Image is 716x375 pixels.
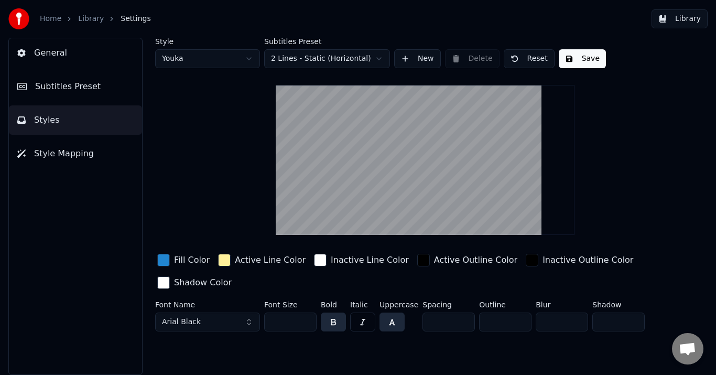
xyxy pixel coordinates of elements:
nav: breadcrumb [40,14,151,24]
span: Arial Black [162,317,201,327]
label: Outline [479,301,531,308]
div: Active Outline Color [434,254,517,266]
img: youka [8,8,29,29]
div: Shadow Color [174,276,232,289]
button: General [9,38,142,68]
span: Styles [34,114,60,126]
span: Style Mapping [34,147,94,160]
button: Inactive Line Color [312,252,411,269]
button: Active Line Color [216,252,308,269]
button: New [394,49,441,68]
label: Style [155,38,260,45]
div: Inactive Outline Color [543,254,633,266]
button: Reset [504,49,555,68]
div: Active Line Color [235,254,306,266]
button: Library [652,9,708,28]
label: Font Size [264,301,317,308]
button: Inactive Outline Color [524,252,635,269]
label: Italic [350,301,375,308]
div: Fill Color [174,254,210,266]
label: Shadow [592,301,645,308]
span: Settings [121,14,150,24]
button: Style Mapping [9,139,142,168]
button: Fill Color [155,252,212,269]
button: Styles [9,105,142,135]
label: Uppercase [379,301,418,308]
span: General [34,47,67,59]
label: Spacing [422,301,475,308]
label: Subtitles Preset [264,38,390,45]
a: Library [78,14,104,24]
label: Bold [321,301,346,308]
a: Home [40,14,61,24]
button: Shadow Color [155,274,234,291]
div: Open chat [672,333,703,365]
button: Save [559,49,606,68]
div: Inactive Line Color [331,254,409,266]
label: Blur [536,301,588,308]
span: Subtitles Preset [35,80,101,93]
label: Font Name [155,301,260,308]
button: Subtitles Preset [9,72,142,101]
button: Active Outline Color [415,252,519,269]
